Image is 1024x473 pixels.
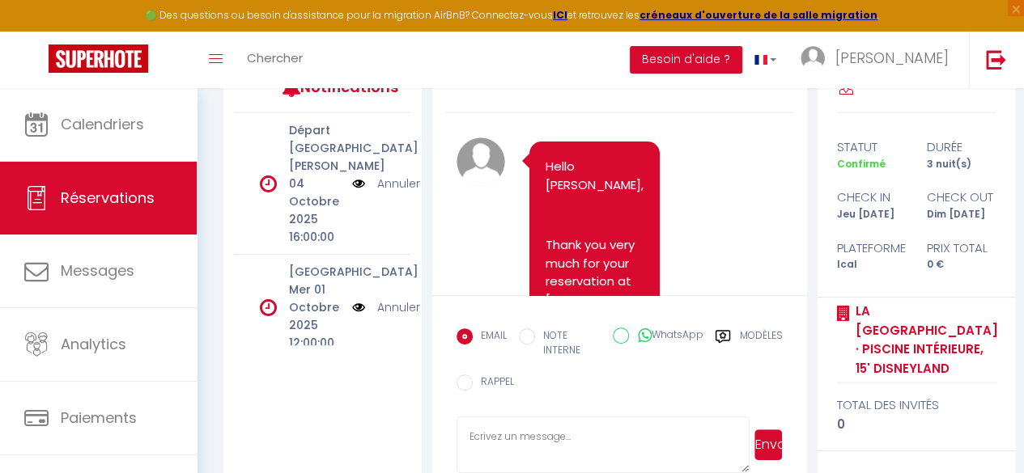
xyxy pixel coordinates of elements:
[826,257,916,272] div: Ical
[837,157,886,171] span: Confirmé
[289,121,342,157] p: Départ [GEOGRAPHIC_DATA]
[826,207,916,222] div: Jeu [DATE]
[535,328,601,359] label: NOTE INTERNE
[639,8,877,22] a: créneaux d'ouverture de la salle migration
[473,374,514,392] label: RAPPEL
[546,236,644,327] p: Thank you very much for your reservation at [GEOGRAPHIC_DATA].
[13,6,62,55] button: Ouvrir le widget de chat LiveChat
[826,239,916,258] div: Plateforme
[916,239,1006,258] div: Prix total
[352,298,365,316] img: NO IMAGE
[377,175,420,192] a: Annuler
[801,46,825,70] img: ...
[629,327,703,345] label: WhatsApp
[473,328,507,346] label: EMAIL
[457,137,505,186] img: avatar.png
[630,46,742,74] button: Besoin d'aide ?
[49,44,148,73] img: Super Booking
[61,408,137,428] span: Paiements
[916,257,1006,272] div: 0 €
[247,49,303,66] span: Chercher
[986,49,1006,70] img: logout
[61,260,134,281] span: Messages
[289,263,342,281] p: [GEOGRAPHIC_DATA]
[826,188,916,207] div: check in
[61,334,126,354] span: Analytics
[835,48,949,68] span: [PERSON_NAME]
[916,207,1006,222] div: Dim [DATE]
[739,328,782,361] label: Modèles
[352,175,365,192] img: NO IMAGE
[850,302,998,378] a: LA [GEOGRAPHIC_DATA] · Piscine Intérieure, 15' Disneyland
[788,32,969,88] a: ... [PERSON_NAME]
[916,157,1006,172] div: 3 nuit(s)
[546,158,644,194] p: Hello [PERSON_NAME],
[235,32,315,88] a: Chercher
[289,157,342,246] p: [PERSON_NAME] 04 Octobre 2025 16:00:00
[61,188,155,208] span: Réservations
[289,281,342,352] p: Mer 01 Octobre 2025 12:00:00
[837,395,996,415] div: total des invités
[61,114,144,134] span: Calendriers
[916,188,1006,207] div: check out
[377,298,420,316] a: Annuler
[837,415,996,434] div: 0
[826,137,916,157] div: statut
[916,137,1006,157] div: durée
[754,429,782,460] button: Envoyer
[553,8,567,22] a: ICI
